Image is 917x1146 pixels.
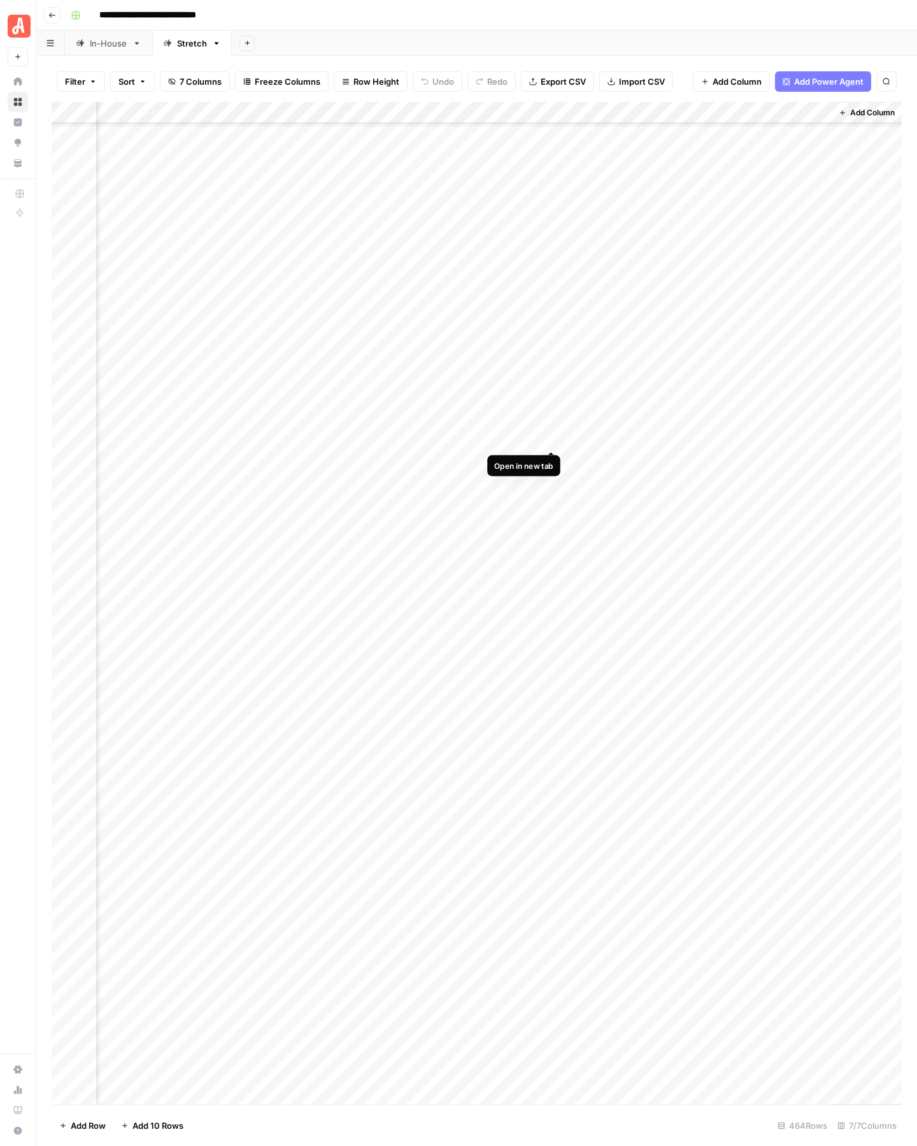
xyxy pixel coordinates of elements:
span: Add 10 Rows [132,1119,183,1132]
div: Stretch [177,37,207,50]
a: Browse [8,92,28,112]
button: Export CSV [521,71,594,92]
a: Insights [8,112,28,133]
div: In-House [90,37,127,50]
a: Usage [8,1080,28,1100]
span: Row Height [353,75,399,88]
button: Add Column [693,71,770,92]
span: Add Column [850,107,895,118]
span: Add Column [713,75,762,88]
span: Add Row [71,1119,106,1132]
img: Angi Logo [8,15,31,38]
button: Redo [467,71,516,92]
a: Settings [8,1059,28,1080]
span: Export CSV [541,75,586,88]
a: Opportunities [8,133,28,153]
button: 7 Columns [160,71,230,92]
a: Your Data [8,153,28,173]
button: Workspace: Angi [8,10,28,42]
a: In-House [65,31,152,56]
button: Row Height [334,71,408,92]
div: 464 Rows [772,1115,832,1136]
span: Undo [432,75,454,88]
span: Sort [118,75,135,88]
a: Learning Hub [8,1100,28,1121]
a: Home [8,71,28,92]
button: Freeze Columns [235,71,329,92]
div: Open in new tab [494,460,553,471]
button: Undo [413,71,462,92]
button: Add Power Agent [775,71,871,92]
span: Import CSV [619,75,665,88]
button: Import CSV [599,71,673,92]
div: 7/7 Columns [832,1115,902,1136]
button: Help + Support [8,1121,28,1141]
button: Add 10 Rows [113,1115,191,1136]
button: Filter [57,71,105,92]
a: Stretch [152,31,232,56]
span: 7 Columns [180,75,222,88]
button: Add Column [834,104,900,121]
button: Add Row [52,1115,113,1136]
span: Add Power Agent [794,75,864,88]
span: Filter [65,75,85,88]
span: Redo [487,75,508,88]
span: Freeze Columns [255,75,320,88]
button: Sort [110,71,155,92]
